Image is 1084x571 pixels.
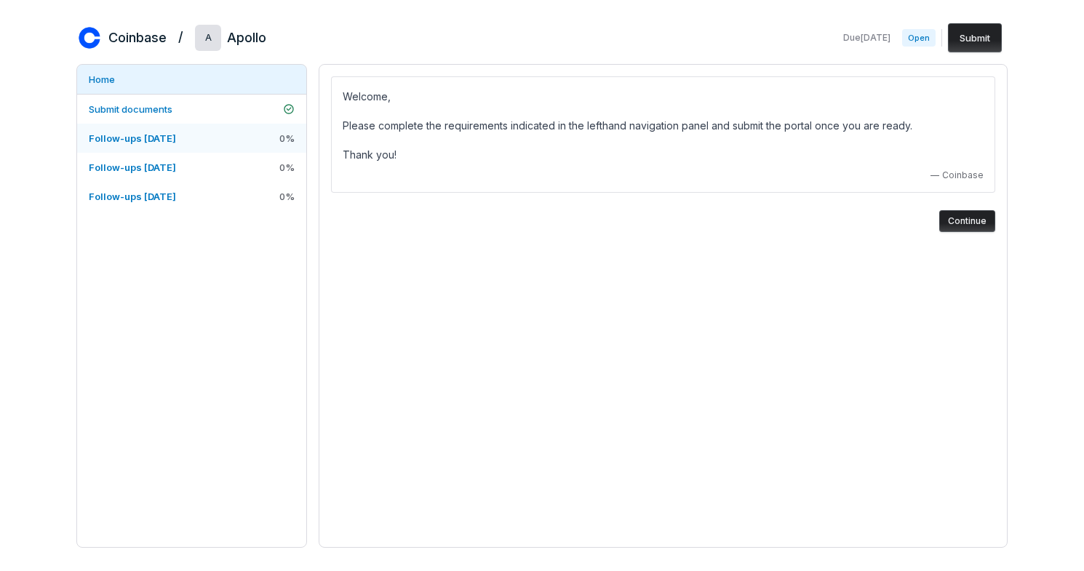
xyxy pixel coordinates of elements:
span: — [930,169,939,181]
span: Follow-ups [DATE] [89,191,176,202]
h2: Apollo [227,28,266,47]
span: Coinbase [942,169,984,181]
p: Please complete the requirements indicated in the lefthand navigation panel and submit the portal... [343,117,984,135]
a: Follow-ups [DATE]0% [77,124,306,153]
span: Open [902,29,936,47]
p: Welcome, [343,88,984,105]
a: Follow-ups [DATE]0% [77,153,306,182]
span: Follow-ups [DATE] [89,161,176,173]
span: Submit documents [89,103,172,115]
h2: / [178,25,183,47]
span: 0 % [279,132,295,145]
h2: Coinbase [108,28,167,47]
span: 0 % [279,161,295,174]
a: Home [77,65,306,94]
span: Follow-ups [DATE] [89,132,176,144]
button: Continue [939,210,995,232]
a: Follow-ups [DATE]0% [77,182,306,211]
a: Submit documents [77,95,306,124]
button: Submit [948,23,1002,52]
span: Due [DATE] [843,32,890,44]
p: Thank you! [343,146,984,164]
span: 0 % [279,190,295,203]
